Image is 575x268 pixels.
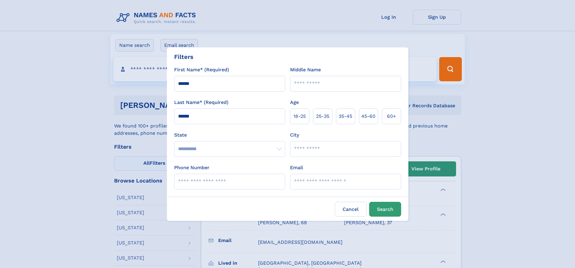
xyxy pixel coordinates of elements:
[290,131,299,139] label: City
[361,113,375,120] span: 45‑60
[316,113,329,120] span: 25‑35
[290,99,299,106] label: Age
[174,52,193,61] div: Filters
[290,164,303,171] label: Email
[293,113,306,120] span: 18‑25
[335,202,367,217] label: Cancel
[369,202,401,217] button: Search
[174,99,228,106] label: Last Name* (Required)
[387,113,396,120] span: 60+
[290,66,321,73] label: Middle Name
[339,113,352,120] span: 35‑45
[174,66,229,73] label: First Name* (Required)
[174,164,209,171] label: Phone Number
[174,131,285,139] label: State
